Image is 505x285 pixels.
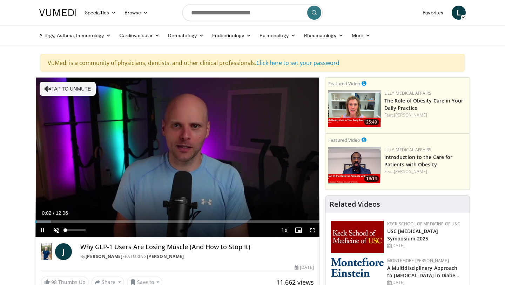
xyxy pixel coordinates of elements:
button: Playback Rate [277,223,291,237]
input: Search topics, interventions [182,4,323,21]
a: Specialties [81,6,120,20]
span: 19:14 [364,175,379,182]
a: The Role of Obesity Care in Your Daily Practice [384,97,463,111]
img: acc2e291-ced4-4dd5-b17b-d06994da28f3.png.150x105_q85_crop-smart_upscale.png [328,147,381,184]
video-js: Video Player [35,78,319,238]
a: [PERSON_NAME] [147,253,184,259]
button: Pause [35,223,49,237]
a: Cardiovascular [115,28,164,42]
a: Lilly Medical Affairs [384,90,432,96]
a: A Multidisciplinary Approach to [MEDICAL_DATA] in Diabe… [387,265,460,279]
h4: Why GLP-1 Users Are Losing Muscle (And How to Stop It) [80,243,314,251]
a: Endocrinology [208,28,255,42]
span: 25:49 [364,119,379,125]
a: J [55,243,72,260]
div: By FEATURING [80,253,314,260]
img: VuMedi Logo [39,9,76,16]
button: Fullscreen [305,223,319,237]
div: Feat. [384,112,467,118]
span: 0:02 [42,210,51,216]
img: 7b941f1f-d101-407a-8bfa-07bd47db01ba.png.150x105_q85_autocrop_double_scale_upscale_version-0.2.jpg [331,221,384,253]
a: Rheumatology [300,28,348,42]
small: Featured Video [328,137,360,143]
span: / [53,210,54,216]
a: Allergy, Asthma, Immunology [35,28,115,42]
a: Introduction to the Care for Patients with Obesity [384,154,453,168]
div: [DATE] [295,264,314,271]
small: Featured Video [328,80,360,87]
a: [PERSON_NAME] [394,112,427,118]
div: Progress Bar [35,220,319,223]
a: Lilly Medical Affairs [384,147,432,153]
button: Tap to unmute [40,82,96,96]
div: VuMedi is a community of physicians, dentists, and other clinical professionals. [40,54,465,72]
img: e1208b6b-349f-4914-9dd7-f97803bdbf1d.png.150x105_q85_crop-smart_upscale.png [328,90,381,127]
a: Dermatology [164,28,208,42]
a: Browse [120,6,153,20]
a: Montefiore [PERSON_NAME] [387,258,449,264]
a: Favorites [418,6,447,20]
button: Enable picture-in-picture mode [291,223,305,237]
h4: Related Videos [330,200,380,208]
img: b0142b4c-93a1-4b58-8f91-5265c282693c.png.150x105_q85_autocrop_double_scale_upscale_version-0.2.png [331,258,384,277]
a: 25:49 [328,90,381,127]
div: Volume Level [65,229,85,231]
a: [PERSON_NAME] [394,168,427,174]
a: L [452,6,466,20]
a: [PERSON_NAME] [86,253,123,259]
a: Keck School of Medicine of USC [387,221,460,227]
a: USC [MEDICAL_DATA] Symposium 2025 [387,228,438,242]
span: 12:06 [56,210,68,216]
div: Feat. [384,168,467,175]
a: 19:14 [328,147,381,184]
a: Click here to set your password [256,59,339,67]
img: Dr. Jordan Rennicke [41,243,52,260]
div: [DATE] [387,243,464,249]
button: Unmute [49,223,63,237]
a: Pulmonology [255,28,300,42]
a: More [348,28,375,42]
